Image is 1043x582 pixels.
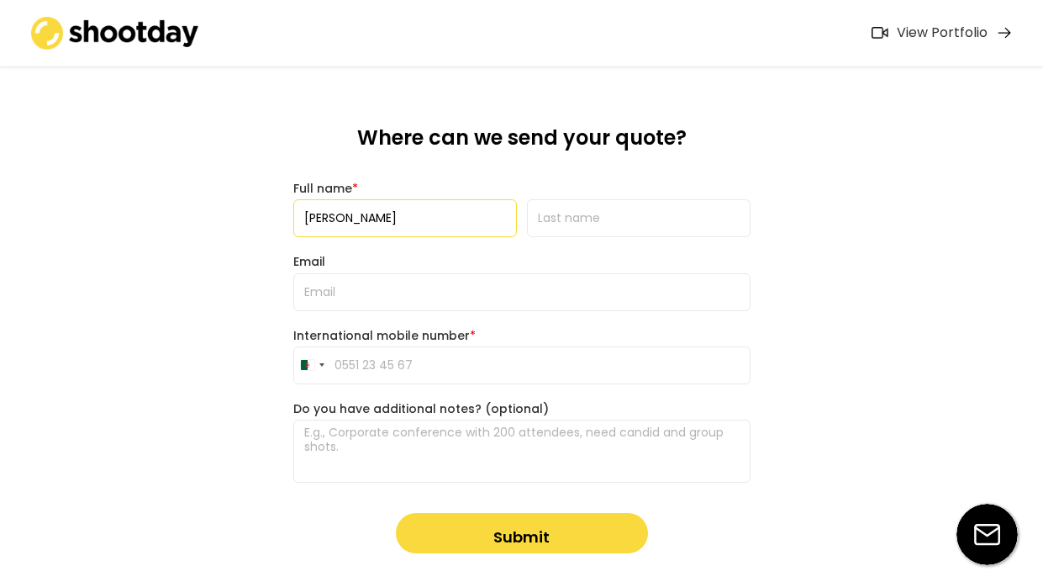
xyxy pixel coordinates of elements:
[396,513,648,553] button: Submit
[293,199,517,237] input: First name
[897,24,988,42] div: View Portfolio
[293,273,751,311] input: Email
[293,181,751,196] div: Full name
[872,27,888,39] img: Icon%20feather-video%402x.png
[293,347,751,384] input: 0551 23 45 67
[527,199,751,237] input: Last name
[31,17,199,50] img: shootday_logo.png
[294,347,329,384] button: Selected country
[293,254,751,269] div: Email
[293,124,751,164] div: Where can we send your quote?
[293,401,751,416] div: Do you have additional notes? (optional)
[293,328,751,343] div: International mobile number
[956,504,1018,565] img: email-icon%20%281%29.svg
